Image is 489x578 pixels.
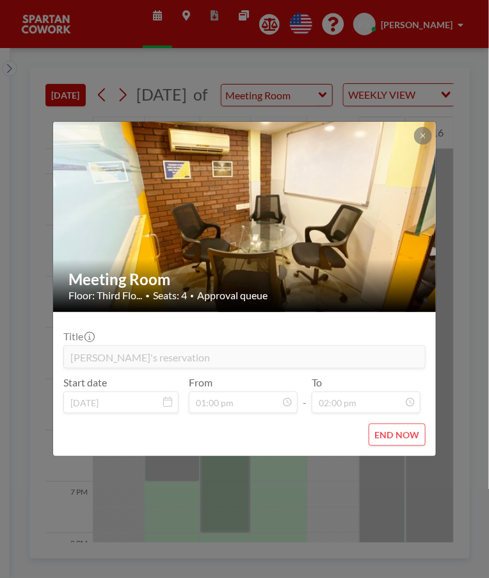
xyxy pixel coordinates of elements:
[190,292,194,300] span: •
[64,346,425,368] input: Kuldeep's reservation
[303,381,307,409] span: -
[68,289,142,302] span: Floor: Third Flo...
[189,376,212,389] label: From
[197,289,268,302] span: Approval queue
[145,291,150,301] span: •
[369,424,426,446] button: END NOW
[53,72,437,361] img: 537.jpg
[153,289,187,302] span: Seats: 4
[68,270,422,289] h2: Meeting Room
[63,330,93,343] label: Title
[312,376,322,389] label: To
[63,376,107,389] label: Start date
